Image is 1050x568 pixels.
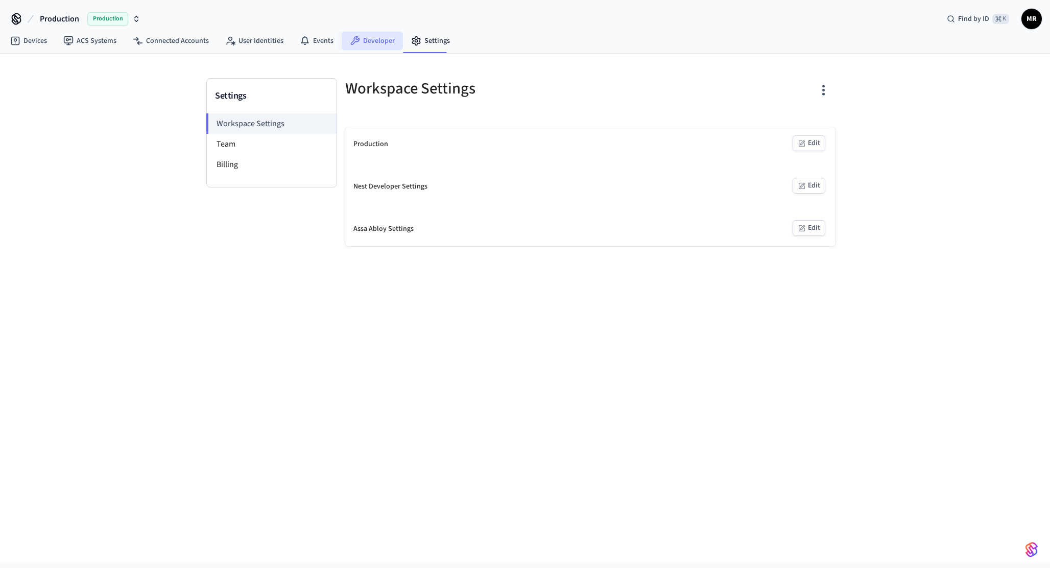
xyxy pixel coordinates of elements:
[217,32,292,50] a: User Identities
[353,139,388,150] div: Production
[403,32,458,50] a: Settings
[1025,541,1038,558] img: SeamLogoGradient.69752ec5.svg
[55,32,125,50] a: ACS Systems
[793,220,825,236] button: Edit
[207,154,337,175] li: Billing
[206,113,337,134] li: Workspace Settings
[40,13,79,25] span: Production
[353,224,414,234] div: Assa Abloy Settings
[342,32,403,50] a: Developer
[345,78,584,99] h5: Workspace Settings
[125,32,217,50] a: Connected Accounts
[353,181,427,192] div: Nest Developer Settings
[2,32,55,50] a: Devices
[292,32,342,50] a: Events
[793,178,825,194] button: Edit
[87,12,128,26] span: Production
[207,134,337,154] li: Team
[215,89,328,103] h3: Settings
[992,14,1009,24] span: ⌘ K
[793,135,825,151] button: Edit
[958,14,989,24] span: Find by ID
[1021,9,1042,29] button: MR
[939,10,1017,28] div: Find by ID⌘ K
[1022,10,1041,28] span: MR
